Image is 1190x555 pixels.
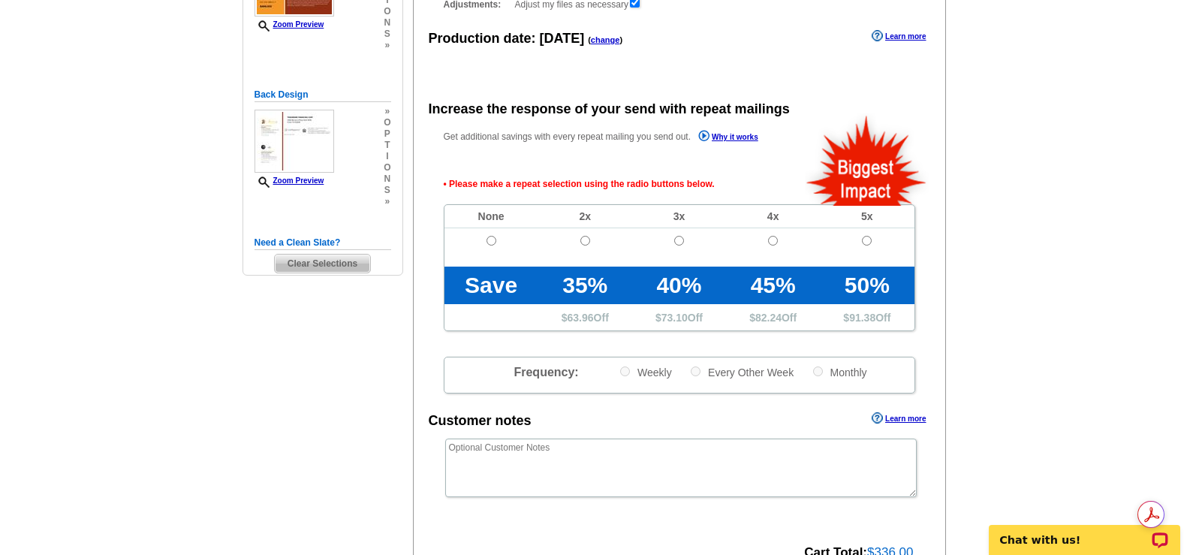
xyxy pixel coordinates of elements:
td: 5x [820,205,914,228]
span: 73.10 [661,312,688,324]
span: n [384,173,390,185]
span: o [384,6,390,17]
input: Weekly [620,366,630,376]
td: $ Off [538,304,632,330]
span: Frequency: [514,366,578,379]
a: Learn more [872,30,926,42]
span: t [384,140,390,151]
a: Zoom Preview [255,20,324,29]
td: 2x [538,205,632,228]
td: 40% [632,267,726,304]
span: 91.38 [849,312,875,324]
span: • Please make a repeat selection using the radio buttons below. [444,164,915,204]
img: small-thumb.jpg [255,110,334,173]
span: i [384,151,390,162]
div: Customer notes [429,411,532,431]
a: Zoom Preview [255,176,324,185]
div: Increase the response of your send with repeat mailings [429,99,790,119]
iframe: LiveChat chat widget [979,508,1190,555]
input: Every Other Week [691,366,700,376]
label: Monthly [812,365,867,379]
span: » [384,40,390,51]
td: $ Off [820,304,914,330]
div: Production date: [429,29,623,49]
span: o [384,117,390,128]
img: biggestImpact.png [805,113,929,206]
label: Every Other Week [689,365,794,379]
span: Clear Selections [275,255,370,273]
span: ( ) [588,35,622,44]
td: None [444,205,538,228]
span: [DATE] [540,31,585,46]
span: 63.96 [568,312,594,324]
span: s [384,185,390,196]
p: Get additional savings with every repeat mailing you send out. [444,128,791,146]
label: Weekly [619,365,672,379]
a: change [591,35,620,44]
span: 82.24 [755,312,782,324]
td: 50% [820,267,914,304]
span: o [384,162,390,173]
td: $ Off [726,304,820,330]
td: $ Off [632,304,726,330]
span: » [384,106,390,117]
input: Monthly [813,366,823,376]
td: Save [444,267,538,304]
td: 35% [538,267,632,304]
span: n [384,17,390,29]
td: 4x [726,205,820,228]
td: 3x [632,205,726,228]
h5: Back Design [255,88,391,102]
h5: Need a Clean Slate? [255,236,391,250]
span: s [384,29,390,40]
a: Learn more [872,412,926,424]
a: Why it works [698,130,758,146]
td: 45% [726,267,820,304]
span: p [384,128,390,140]
span: » [384,196,390,207]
